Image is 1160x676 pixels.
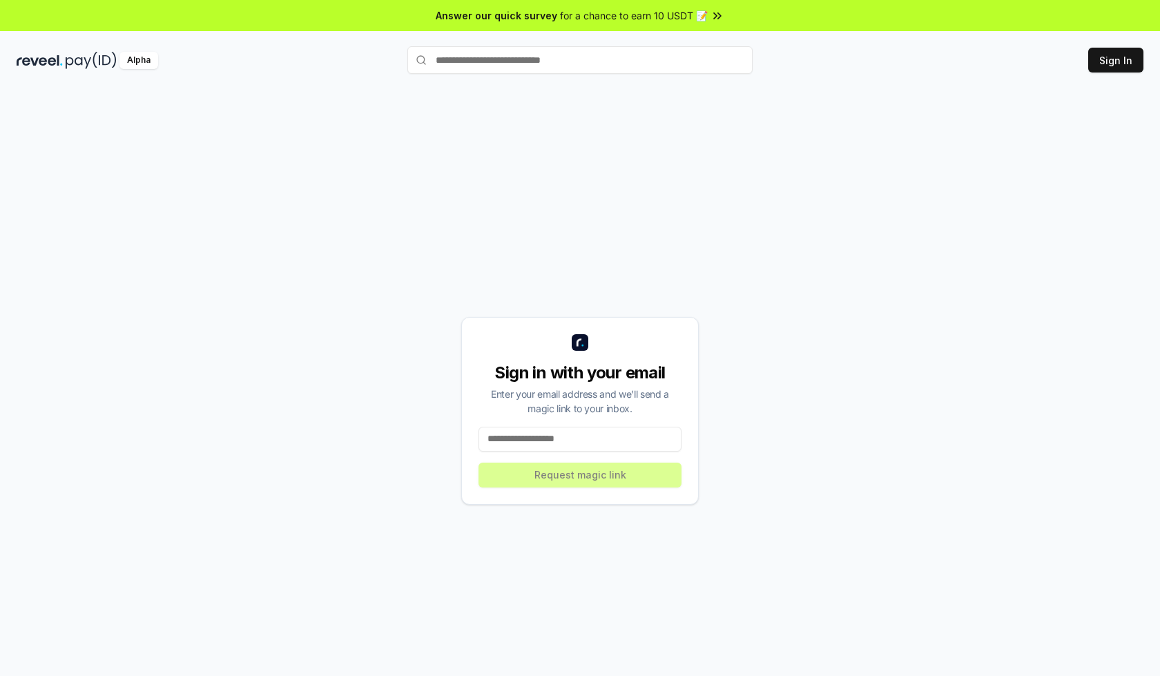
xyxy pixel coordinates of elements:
[560,8,708,23] span: for a chance to earn 10 USDT 📝
[66,52,117,69] img: pay_id
[119,52,158,69] div: Alpha
[478,387,681,416] div: Enter your email address and we’ll send a magic link to your inbox.
[478,362,681,384] div: Sign in with your email
[436,8,557,23] span: Answer our quick survey
[572,334,588,351] img: logo_small
[17,52,63,69] img: reveel_dark
[1088,48,1143,73] button: Sign In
